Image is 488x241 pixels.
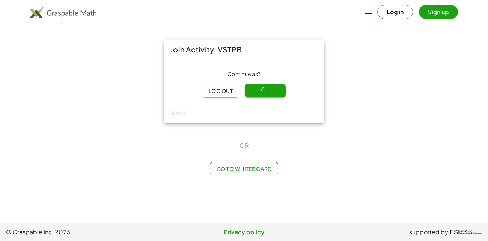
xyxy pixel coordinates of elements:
a: IESInstitute ofEducation Sciences [448,228,482,237]
button: Go to Whiteboard [210,162,278,175]
span: Go to Whiteboard [216,165,271,172]
button: Sign up [419,5,458,19]
button: Log in [377,5,413,19]
a: Privacy policy [165,228,324,237]
span: OR [239,141,249,150]
span: IES [448,229,458,236]
span: © Graspable Inc, 2025 [6,228,165,237]
span: supported by [409,228,448,237]
div: Continue as ? [170,70,318,78]
button: Log out [202,84,239,97]
span: Log out [208,87,233,94]
span: Institute of Education Sciences [458,230,482,235]
div: Join Activity: VSTPB [164,40,324,58]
